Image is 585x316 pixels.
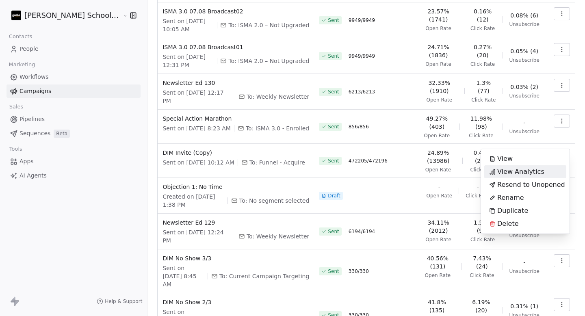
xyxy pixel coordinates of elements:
[497,193,524,203] span: Rename
[497,219,519,229] span: Delete
[497,167,544,177] span: View Analytics
[497,206,528,216] span: Duplicate
[497,180,565,190] span: Resend to Unopened
[497,154,513,164] span: View
[484,152,566,230] div: Suggestions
